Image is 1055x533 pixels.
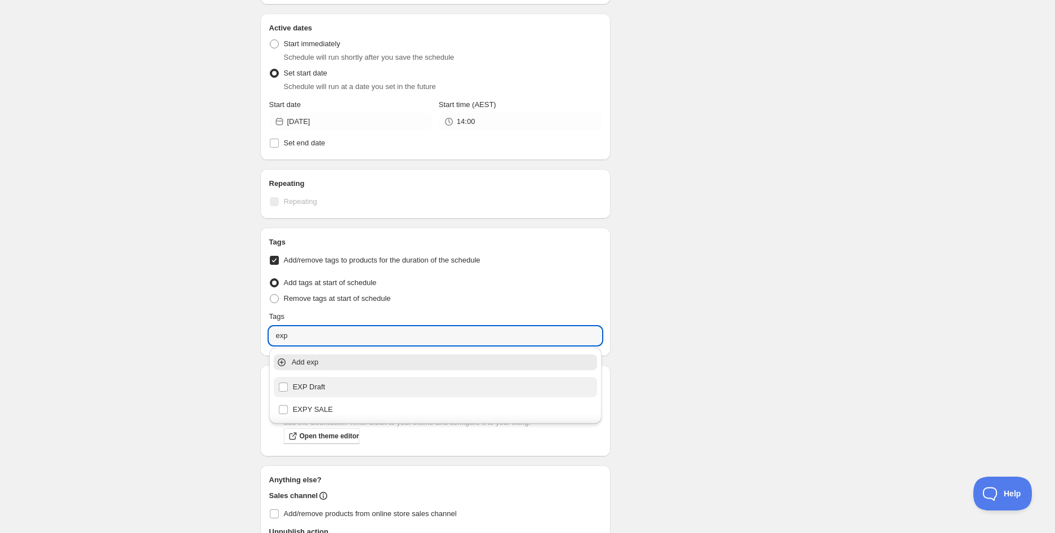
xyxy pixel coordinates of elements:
[284,294,391,303] span: Remove tags at start of schedule
[269,397,602,420] li: EXPY SALE
[269,178,602,189] h2: Repeating
[284,139,326,147] span: Set end date
[269,23,602,34] h2: Active dates
[284,509,457,518] span: Add/remove products from online store sales channel
[439,100,496,109] span: Start time (AEST)
[284,69,327,77] span: Set start date
[269,100,301,109] span: Start date
[292,357,595,368] p: Add exp
[269,474,602,486] h2: Anything else?
[284,428,359,444] a: Open theme editor
[300,432,359,441] span: Open theme editor
[269,237,602,248] h2: Tags
[284,197,317,206] span: Repeating
[269,377,602,397] li: EXP Draft
[269,311,284,322] p: Tags
[284,53,455,61] span: Schedule will run shortly after you save the schedule
[284,39,340,48] span: Start immediately
[269,490,318,501] h2: Sales channel
[284,256,480,264] span: Add/remove tags to products for the duration of the schedule
[284,278,377,287] span: Add tags at start of schedule
[284,82,436,91] span: Schedule will run at a date you set in the future
[973,477,1032,510] iframe: Toggle Customer Support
